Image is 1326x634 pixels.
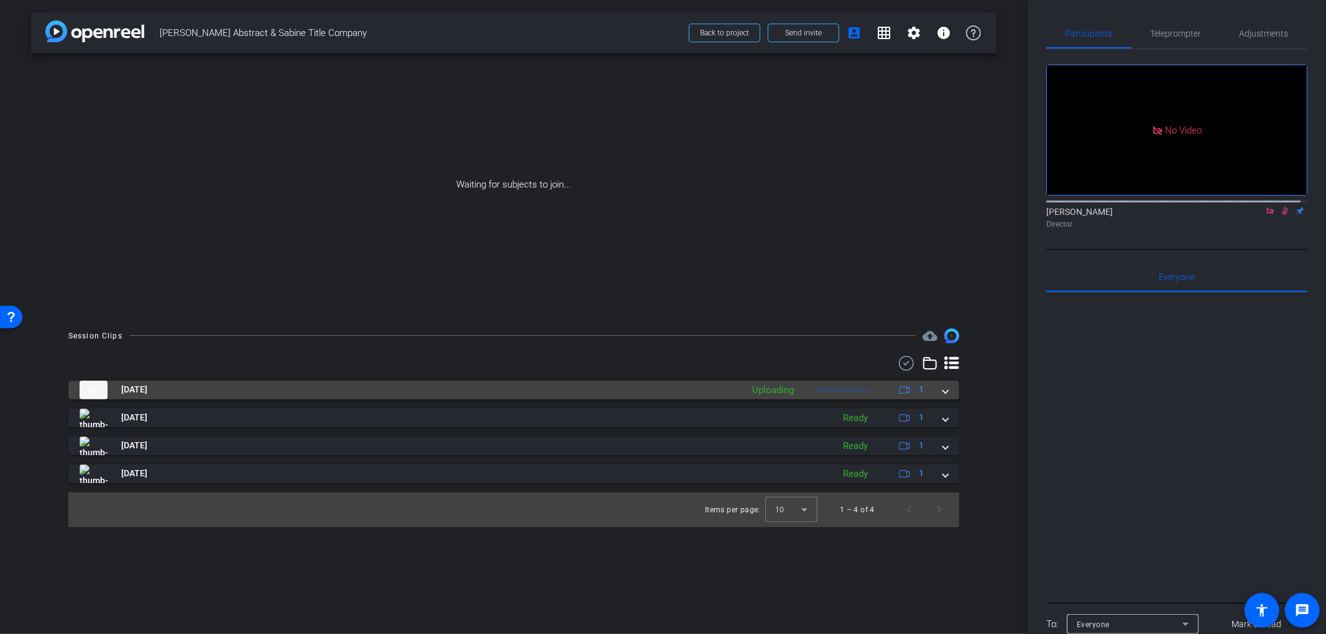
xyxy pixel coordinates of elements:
[1077,620,1110,629] span: Everyone
[68,330,122,342] div: Session Clips
[840,504,875,516] div: 1 – 4 of 4
[121,439,147,452] span: [DATE]
[160,20,681,45] span: [PERSON_NAME] Abstract & Sabine Title Company
[837,411,874,425] div: Ready
[877,25,891,40] mat-icon: grid_on
[1165,124,1202,135] span: No Video
[1151,29,1202,38] span: Teleprompter
[1046,617,1058,632] div: To:
[31,53,997,316] div: Waiting for subjects to join...
[919,467,924,480] span: 1
[121,411,147,424] span: [DATE]
[919,439,924,452] span: 1
[1240,29,1289,38] span: Adjustments
[847,25,862,40] mat-icon: account_box
[121,467,147,480] span: [DATE]
[785,28,822,38] span: Send invite
[68,437,959,455] mat-expansion-panel-header: thumb-nail[DATE]Ready1
[1046,206,1307,230] div: [PERSON_NAME]
[923,328,937,343] mat-icon: cloud_upload
[746,383,800,397] div: Uploading
[919,383,924,396] span: 1
[705,504,760,516] div: Items per page:
[936,25,951,40] mat-icon: info
[1066,29,1113,38] span: Participants
[768,24,839,42] button: Send invite
[944,328,959,343] img: Session clips
[80,381,108,399] img: thumb-nail
[80,464,108,483] img: thumb-nail
[121,383,147,396] span: [DATE]
[906,25,921,40] mat-icon: settings
[1255,603,1269,618] mat-icon: accessibility
[895,495,924,525] button: Previous page
[68,409,959,427] mat-expansion-panel-header: thumb-nail[DATE]Ready1
[1295,603,1310,618] mat-icon: message
[68,381,959,399] mat-expansion-panel-header: thumb-nail[DATE]Uploading1
[80,409,108,427] img: thumb-nail
[924,495,954,525] button: Next page
[700,29,749,37] span: Back to project
[1232,618,1281,631] span: Mark all read
[80,437,108,455] img: thumb-nail
[923,328,937,343] span: Destinations for your clips
[1159,273,1195,281] span: Everyone
[837,439,874,453] div: Ready
[45,20,144,42] img: app-logo
[1046,219,1307,230] div: Director
[919,411,924,424] span: 1
[689,24,760,42] button: Back to project
[837,467,874,481] div: Ready
[68,464,959,483] mat-expansion-panel-header: thumb-nail[DATE]Ready1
